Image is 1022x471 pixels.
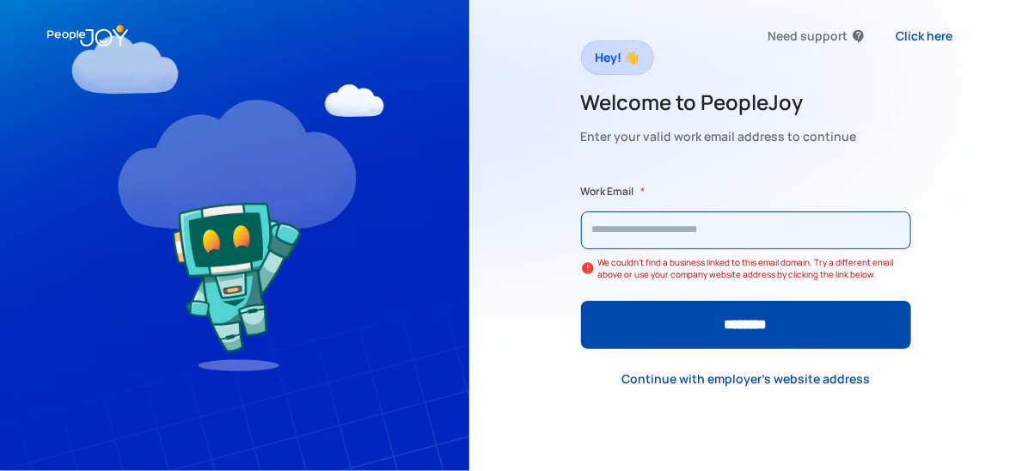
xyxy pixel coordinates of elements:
form: Form [581,183,911,349]
label: Work Email [581,183,634,200]
div: Need support [768,24,848,48]
div: Hey! 👋 [596,46,640,70]
div: Click here [897,28,953,45]
div: Enter your valid work email address to continue [581,125,857,149]
div: We couldn't find a business linked to this email domain. Try a different email above or use your ... [598,256,911,280]
a: Click here [883,19,967,54]
div: Continue with employer's website address [621,370,870,388]
a: Continue with employer's website address [608,362,884,397]
h2: Welcome to PeopleJoy [581,89,857,116]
